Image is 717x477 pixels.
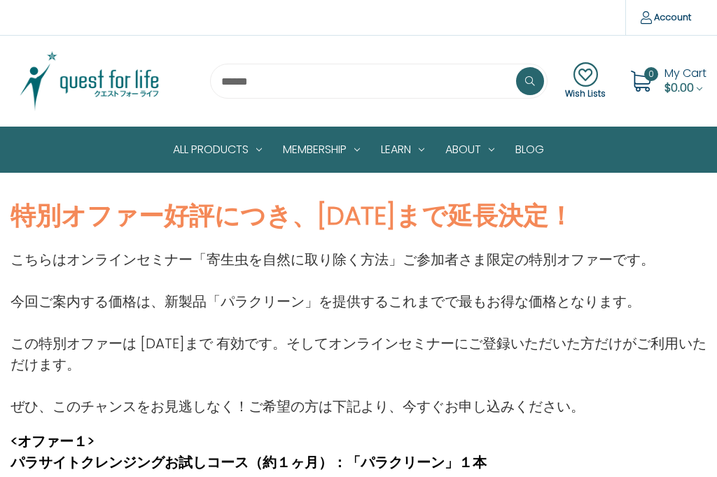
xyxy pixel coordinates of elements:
a: Membership [272,127,370,172]
a: Wish Lists [565,62,606,100]
p: 今回ご案内する価格は、新製品「パラクリーン」を提供するこれまでで最もお得な価格となります。 [11,291,706,312]
p: ぜひ、このチャンスをお見逃しなく！ご希望の方は下記より、今すぐお申し込みください。 [11,396,706,417]
a: Blog [505,127,555,172]
a: About [435,127,505,172]
span: $0.00 [664,80,694,96]
p: この特別オファーは [DATE]まで 有効です。そしてオンラインセミナーにご登録いただいた方だけがご利用いただけます。 [11,333,706,375]
span: My Cart [664,65,706,81]
span: 0 [644,67,658,81]
strong: <オファー１> [11,432,95,451]
strong: 特別オファー好評につき、[DATE]まで延長決定！ [11,198,573,234]
a: Learn [370,127,435,172]
p: こちらはオンラインセミナー「寄生虫を自然に取り除く方法」ご参加者さま限定の特別オファーです。 [11,249,706,270]
a: All Products [162,127,272,172]
img: Quest Group [11,50,169,113]
a: Cart with 0 items [664,65,706,96]
strong: パラサイトクレンジングお試しコース（約１ヶ月）：「パラクリーン」１本 [11,453,487,472]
